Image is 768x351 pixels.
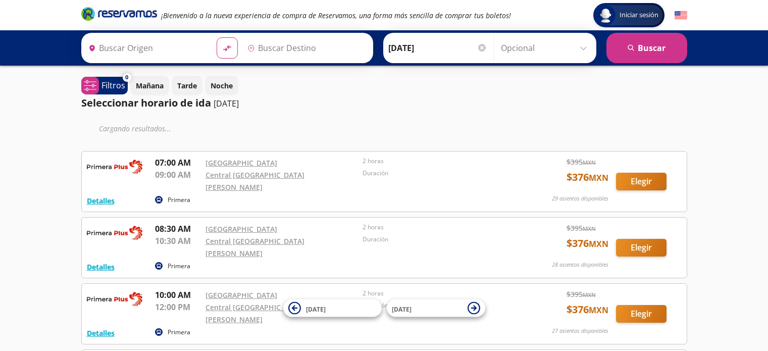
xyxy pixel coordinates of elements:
[84,35,209,61] input: Buscar Origen
[388,35,487,61] input: Elegir Fecha
[206,290,277,300] a: [GEOGRAPHIC_DATA]
[155,301,200,313] p: 12:00 PM
[87,289,142,309] img: RESERVAMOS
[387,299,485,317] button: [DATE]
[87,157,142,177] img: RESERVAMOS
[206,224,277,234] a: [GEOGRAPHIC_DATA]
[363,223,515,232] p: 2 horas
[161,11,511,20] em: ¡Bienvenido a la nueva experiencia de compra de Reservamos, una forma más sencilla de comprar tus...
[172,76,202,95] button: Tarde
[99,124,171,133] em: Cargando resultados ...
[206,158,277,168] a: [GEOGRAPHIC_DATA]
[306,305,326,313] span: [DATE]
[589,172,608,183] small: MXN
[155,289,200,301] p: 10:00 AM
[168,328,190,337] p: Primera
[283,299,382,317] button: [DATE]
[205,76,238,95] button: Noche
[567,157,596,167] span: $ 395
[81,6,157,21] i: Brand Logo
[606,33,687,63] button: Buscar
[583,159,596,166] small: MXN
[206,236,304,258] a: Central [GEOGRAPHIC_DATA][PERSON_NAME]
[567,289,596,299] span: $ 395
[243,35,368,61] input: Buscar Destino
[87,328,115,338] button: Detalles
[589,305,608,316] small: MXN
[363,235,515,244] p: Duración
[155,223,200,235] p: 08:30 AM
[87,223,142,243] img: RESERVAMOS
[206,303,304,324] a: Central [GEOGRAPHIC_DATA][PERSON_NAME]
[616,173,667,190] button: Elegir
[87,195,115,206] button: Detalles
[589,238,608,249] small: MXN
[616,10,662,20] span: Iniciar sesión
[616,305,667,323] button: Elegir
[155,235,200,247] p: 10:30 AM
[616,239,667,257] button: Elegir
[81,95,211,111] p: Seleccionar horario de ida
[214,97,239,110] p: [DATE]
[125,73,128,82] span: 0
[81,77,128,94] button: 0Filtros
[136,80,164,91] p: Mañana
[552,194,608,203] p: 29 asientos disponibles
[130,76,169,95] button: Mañana
[567,236,608,251] span: $ 376
[552,261,608,269] p: 28 asientos disponibles
[392,305,412,313] span: [DATE]
[363,157,515,166] p: 2 horas
[583,291,596,298] small: MXN
[363,169,515,178] p: Duración
[87,262,115,272] button: Detalles
[177,80,197,91] p: Tarde
[552,327,608,335] p: 27 asientos disponibles
[211,80,233,91] p: Noche
[168,262,190,271] p: Primera
[501,35,591,61] input: Opcional
[155,169,200,181] p: 09:00 AM
[155,157,200,169] p: 07:00 AM
[101,79,125,91] p: Filtros
[81,6,157,24] a: Brand Logo
[206,170,304,192] a: Central [GEOGRAPHIC_DATA][PERSON_NAME]
[168,195,190,205] p: Primera
[567,302,608,317] span: $ 376
[583,225,596,232] small: MXN
[567,223,596,233] span: $ 395
[363,289,515,298] p: 2 horas
[675,9,687,22] button: English
[567,170,608,185] span: $ 376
